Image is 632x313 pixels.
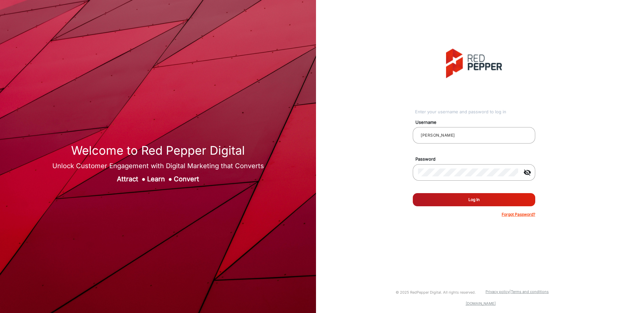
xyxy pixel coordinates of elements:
span: ● [168,175,172,183]
span: ● [142,175,145,183]
h1: Welcome to Red Pepper Digital [52,144,264,158]
mat-label: Username [410,119,543,126]
img: vmg-logo [446,49,502,78]
a: [DOMAIN_NAME] [466,301,496,306]
small: © 2025 RedPepper Digital. All rights reserved. [396,290,476,295]
mat-icon: visibility_off [519,168,535,176]
div: Enter your username and password to log in [415,109,535,115]
a: Terms and conditions [511,289,549,294]
div: Unlock Customer Engagement with Digital Marketing that Converts [52,161,264,171]
input: Your username [418,131,530,139]
a: Privacy policy [486,289,510,294]
a: | [510,289,511,294]
p: Forgot Password? [502,212,535,217]
div: Attract Learn Convert [52,174,264,184]
mat-label: Password [410,156,543,163]
button: Log In [413,193,535,206]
